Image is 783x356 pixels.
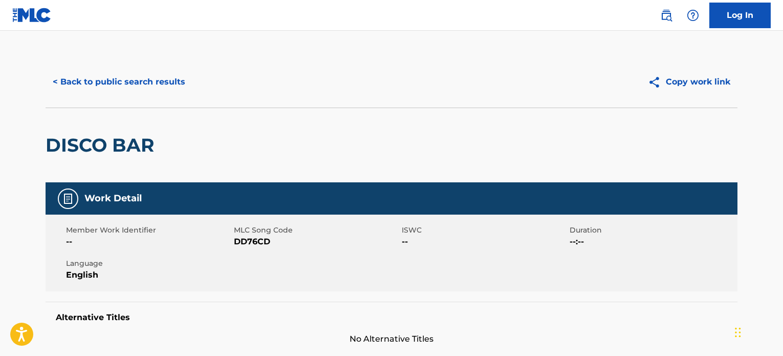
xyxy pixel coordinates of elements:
[46,333,737,345] span: No Alternative Titles
[234,236,399,248] span: DD76CD
[683,5,703,26] div: Help
[62,193,74,205] img: Work Detail
[402,225,567,236] span: ISWC
[46,69,192,95] button: < Back to public search results
[56,312,727,323] h5: Alternative Titles
[732,307,783,356] iframe: Chat Widget
[709,3,771,28] a: Log In
[66,269,231,281] span: English
[46,134,159,157] h2: DISCO BAR
[735,317,741,348] div: Drag
[402,236,567,248] span: --
[66,225,231,236] span: Member Work Identifier
[84,193,142,204] h5: Work Detail
[570,236,735,248] span: --:--
[66,236,231,248] span: --
[234,225,399,236] span: MLC Song Code
[656,5,677,26] a: Public Search
[687,9,699,22] img: help
[641,69,737,95] button: Copy work link
[66,258,231,269] span: Language
[648,76,666,89] img: Copy work link
[660,9,672,22] img: search
[570,225,735,236] span: Duration
[12,8,52,23] img: MLC Logo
